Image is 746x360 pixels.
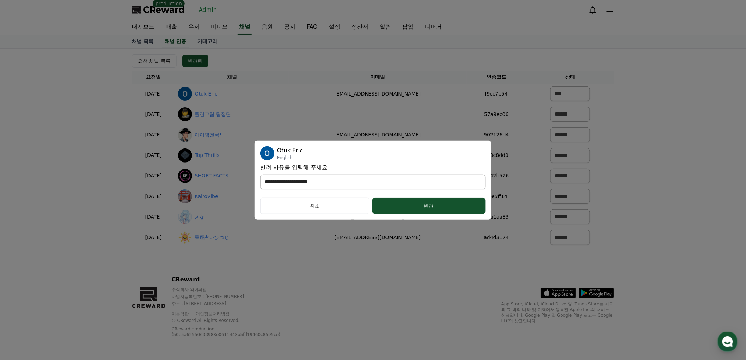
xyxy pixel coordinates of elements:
[47,224,91,241] a: 대화
[255,140,491,219] div: modal
[65,234,73,240] span: 대화
[109,234,117,240] span: 설정
[2,224,47,241] a: 홈
[22,234,26,240] span: 홈
[260,146,486,214] div: 반려 사유를 입력해 주세요.
[260,198,369,214] button: 취소
[270,202,359,209] div: 취소
[372,198,486,214] button: 반려
[386,202,472,209] div: 반려
[277,154,303,160] span: English
[260,146,274,160] img: Otuk Eric
[277,146,303,154] span: Otuk Eric
[91,224,135,241] a: 설정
